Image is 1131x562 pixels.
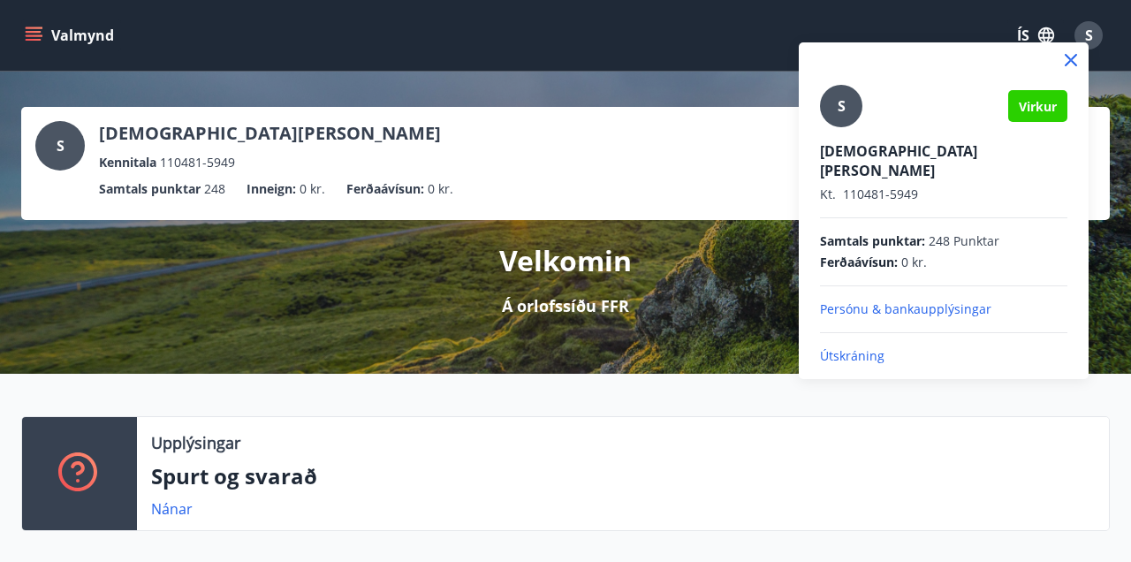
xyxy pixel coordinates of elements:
[929,232,999,250] span: 248 Punktar
[820,186,836,202] span: Kt.
[820,232,925,250] span: Samtals punktar :
[820,141,1067,180] p: [DEMOGRAPHIC_DATA][PERSON_NAME]
[1019,98,1057,115] span: Virkur
[901,254,927,271] span: 0 kr.
[820,186,1067,203] p: 110481-5949
[820,300,1067,318] p: Persónu & bankaupplýsingar
[820,254,898,271] span: Ferðaávísun :
[838,96,846,116] span: S
[820,347,1067,365] p: Útskráning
